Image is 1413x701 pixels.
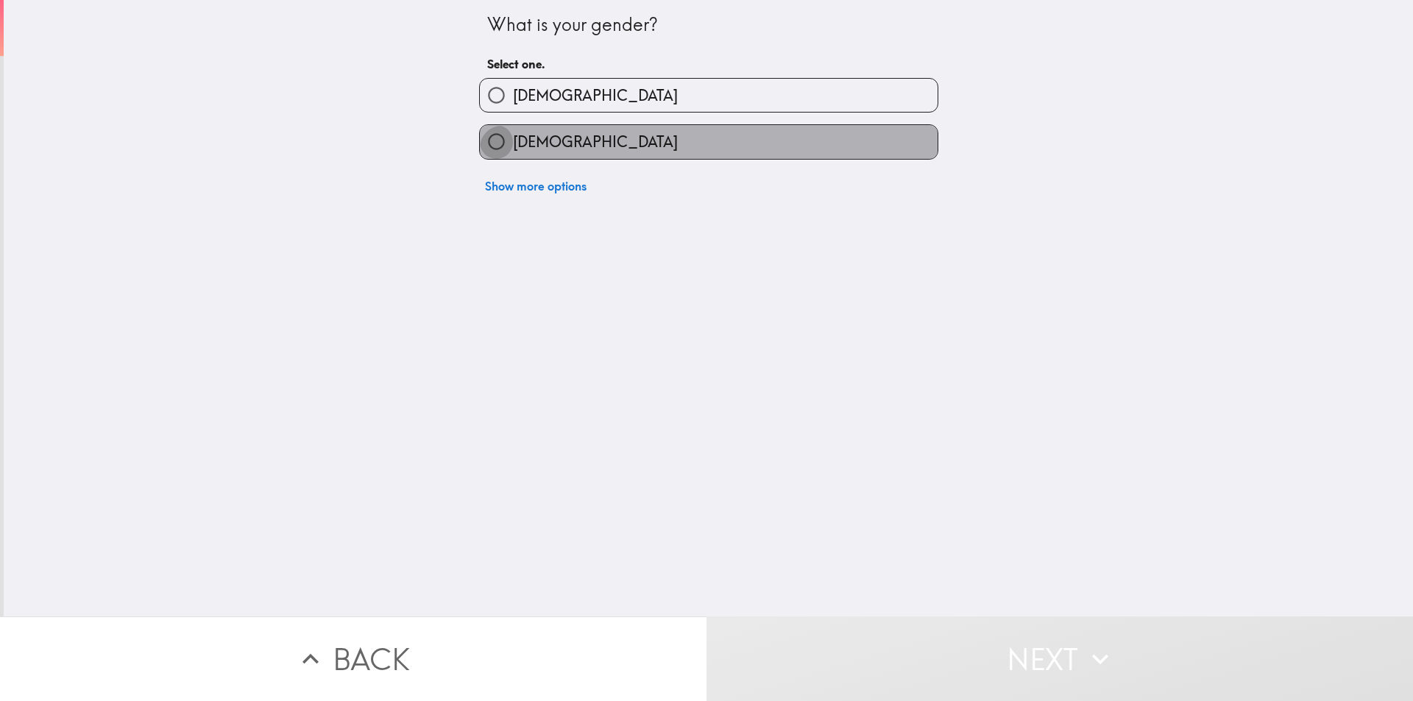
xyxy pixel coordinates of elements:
[513,85,678,106] span: [DEMOGRAPHIC_DATA]
[487,56,930,72] h6: Select one.
[706,616,1413,701] button: Next
[479,171,592,201] button: Show more options
[513,132,678,152] span: [DEMOGRAPHIC_DATA]
[487,13,930,38] div: What is your gender?
[480,79,938,112] button: [DEMOGRAPHIC_DATA]
[480,125,938,158] button: [DEMOGRAPHIC_DATA]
